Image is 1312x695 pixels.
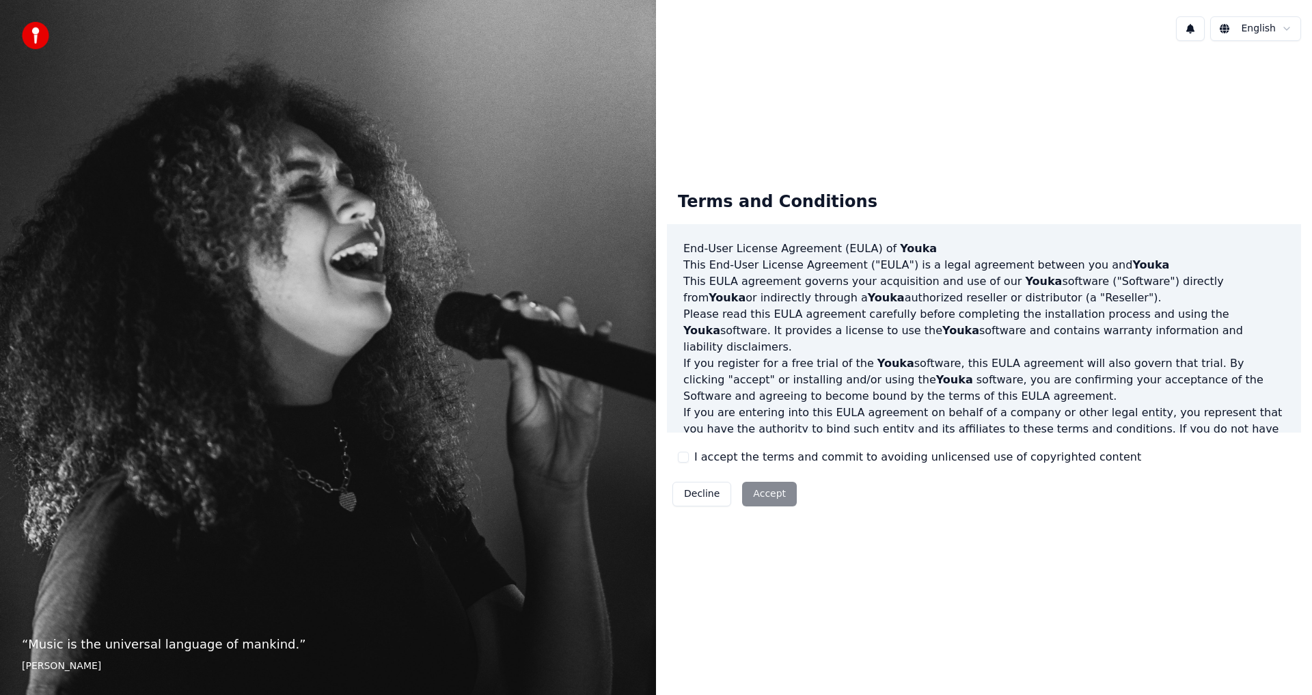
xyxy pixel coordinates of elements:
[936,373,973,386] span: Youka
[942,324,979,337] span: Youka
[683,405,1285,470] p: If you are entering into this EULA agreement on behalf of a company or other legal entity, you re...
[683,306,1285,355] p: Please read this EULA agreement carefully before completing the installation process and using th...
[22,659,634,673] footer: [PERSON_NAME]
[694,449,1141,465] label: I accept the terms and commit to avoiding unlicensed use of copyrighted content
[868,291,905,304] span: Youka
[667,180,888,224] div: Terms and Conditions
[1132,258,1169,271] span: Youka
[683,355,1285,405] p: If you register for a free trial of the software, this EULA agreement will also govern that trial...
[900,242,937,255] span: Youka
[1025,275,1062,288] span: Youka
[709,291,746,304] span: Youka
[683,273,1285,306] p: This EULA agreement governs your acquisition and use of our software ("Software") directly from o...
[22,22,49,49] img: youka
[22,635,634,654] p: “ Music is the universal language of mankind. ”
[672,482,731,506] button: Decline
[683,324,720,337] span: Youka
[683,257,1285,273] p: This End-User License Agreement ("EULA") is a legal agreement between you and
[683,241,1285,257] h3: End-User License Agreement (EULA) of
[877,357,914,370] span: Youka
